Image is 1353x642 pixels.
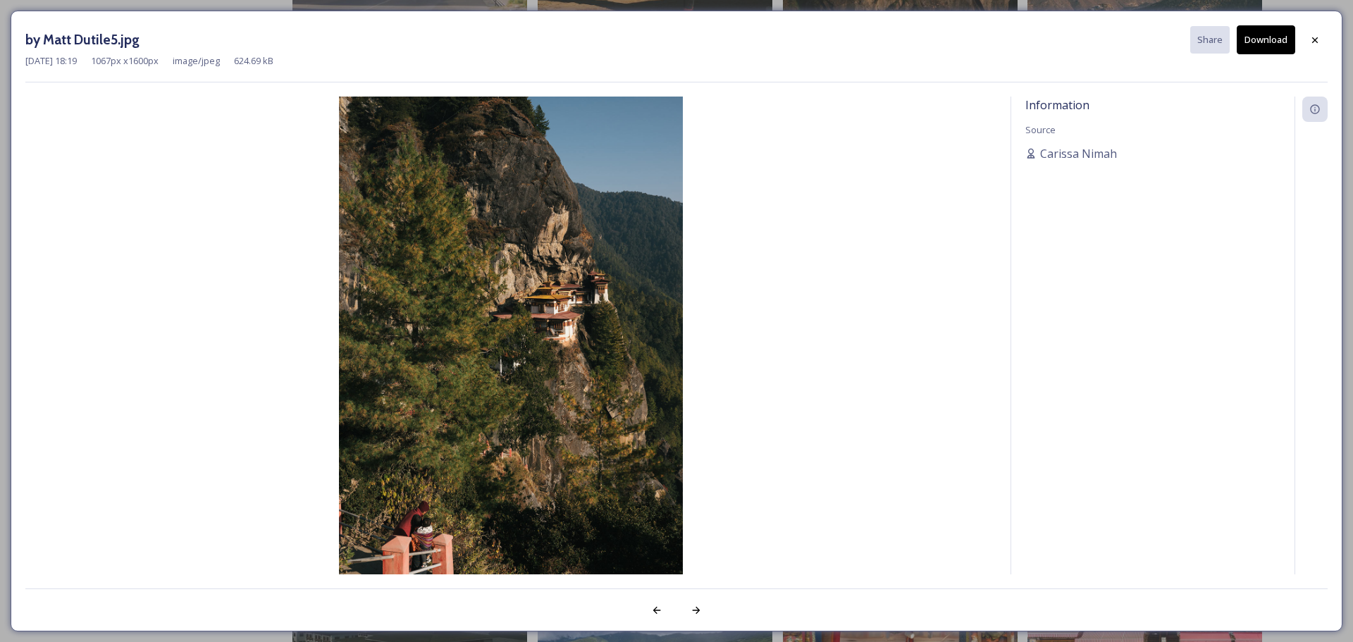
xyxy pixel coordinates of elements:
[173,54,220,68] span: image/jpeg
[25,97,996,612] img: by%20Matt%20Dutile5.jpg
[234,54,273,68] span: 624.69 kB
[1040,145,1117,162] span: Carissa Nimah
[25,30,140,50] h3: by Matt Dutile5.jpg
[1025,97,1089,113] span: Information
[1237,25,1295,54] button: Download
[91,54,159,68] span: 1067 px x 1600 px
[25,54,77,68] span: [DATE] 18:19
[1190,26,1230,54] button: Share
[1025,123,1056,136] span: Source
